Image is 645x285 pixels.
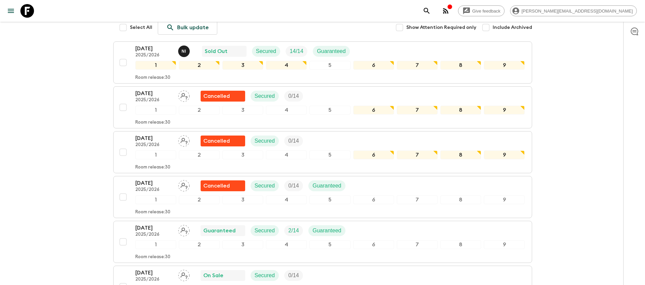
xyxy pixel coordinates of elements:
div: 6 [353,61,394,70]
div: 9 [484,240,525,249]
button: [DATE]2025/2026Naoya IshidaSold OutSecuredTrip FillGuaranteed123456789Room release:30 [113,41,532,84]
p: Guaranteed [312,182,341,190]
div: Trip Fill [284,270,303,281]
p: Guaranteed [203,227,236,235]
div: Flash Pack cancellation [201,91,245,102]
div: Secured [252,46,281,57]
p: 2025/2026 [135,232,173,237]
span: Assign pack leader [178,272,190,277]
div: Trip Fill [284,91,303,102]
span: Assign pack leader [178,137,190,143]
div: 5 [309,150,350,159]
p: Cancelled [203,137,230,145]
button: search adventures [420,4,434,18]
span: Show Attention Required only [406,24,476,31]
p: [DATE] [135,179,173,187]
p: Secured [256,47,276,55]
p: 2025/2026 [135,187,173,193]
p: Sold Out [205,47,227,55]
div: 9 [484,195,525,204]
p: [DATE] [135,269,173,277]
button: [DATE]2025/2026Assign pack leaderFlash Pack cancellationSecuredTrip Fill123456789Room release:30 [113,86,532,128]
div: 3 [222,106,263,114]
p: 2025/2026 [135,97,173,103]
div: 4 [266,240,307,249]
p: On Sale [203,271,223,280]
button: [DATE]2025/2026Assign pack leaderGuaranteedSecuredTrip FillGuaranteed123456789Room release:30 [113,221,532,263]
div: 8 [440,195,481,204]
div: Trip Fill [284,136,303,146]
p: Bulk update [177,23,209,32]
div: 7 [397,106,438,114]
span: Select All [130,24,152,31]
p: Cancelled [203,182,230,190]
div: 1 [135,150,176,159]
p: 2025/2026 [135,277,173,282]
div: Flash Pack cancellation [201,180,245,191]
p: Secured [255,92,275,100]
span: Assign pack leader [178,92,190,98]
span: Naoya Ishida [178,48,191,53]
p: Secured [255,271,275,280]
div: 1 [135,61,176,70]
div: 5 [309,195,350,204]
p: 2025/2026 [135,53,173,58]
div: 9 [484,61,525,70]
p: Guaranteed [317,47,346,55]
p: Cancelled [203,92,230,100]
div: 5 [309,61,350,70]
a: Bulk update [158,20,217,35]
p: Room release: 30 [135,165,170,170]
span: Assign pack leader [178,182,190,188]
p: [DATE] [135,89,173,97]
div: 8 [440,240,481,249]
div: Secured [251,225,279,236]
div: 6 [353,106,394,114]
div: 3 [222,61,263,70]
div: 3 [222,240,263,249]
div: Secured [251,180,279,191]
span: [PERSON_NAME][EMAIL_ADDRESS][DOMAIN_NAME] [518,8,636,14]
button: [DATE]2025/2026Assign pack leaderFlash Pack cancellationSecuredTrip FillGuaranteed123456789Room r... [113,176,532,218]
p: 2025/2026 [135,142,173,148]
div: Secured [251,136,279,146]
p: Room release: 30 [135,210,170,215]
div: Trip Fill [284,180,303,191]
div: 1 [135,106,176,114]
div: 4 [266,195,307,204]
p: 0 / 14 [288,92,299,100]
button: NI [178,46,191,57]
p: Secured [255,227,275,235]
p: 0 / 14 [288,137,299,145]
div: 8 [440,150,481,159]
div: 4 [266,150,307,159]
p: 14 / 14 [290,47,303,55]
div: 6 [353,150,394,159]
button: [DATE]2025/2026Assign pack leaderFlash Pack cancellationSecuredTrip Fill123456789Room release:30 [113,131,532,173]
p: [DATE] [135,134,173,142]
div: 5 [309,106,350,114]
div: Secured [251,91,279,102]
p: Room release: 30 [135,120,170,125]
div: 8 [440,61,481,70]
div: 2 [179,195,220,204]
button: menu [4,4,18,18]
div: Flash Pack cancellation [201,136,245,146]
a: Give feedback [458,5,505,16]
div: 4 [266,106,307,114]
div: 1 [135,240,176,249]
div: [PERSON_NAME][EMAIL_ADDRESS][DOMAIN_NAME] [510,5,637,16]
div: 2 [179,150,220,159]
p: [DATE] [135,224,173,232]
div: Secured [251,270,279,281]
div: Trip Fill [286,46,307,57]
div: 7 [397,195,438,204]
p: N I [182,49,186,54]
div: 1 [135,195,176,204]
div: 2 [179,106,220,114]
div: 3 [222,195,263,204]
div: 7 [397,240,438,249]
p: Guaranteed [312,227,341,235]
div: 9 [484,150,525,159]
div: 3 [222,150,263,159]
